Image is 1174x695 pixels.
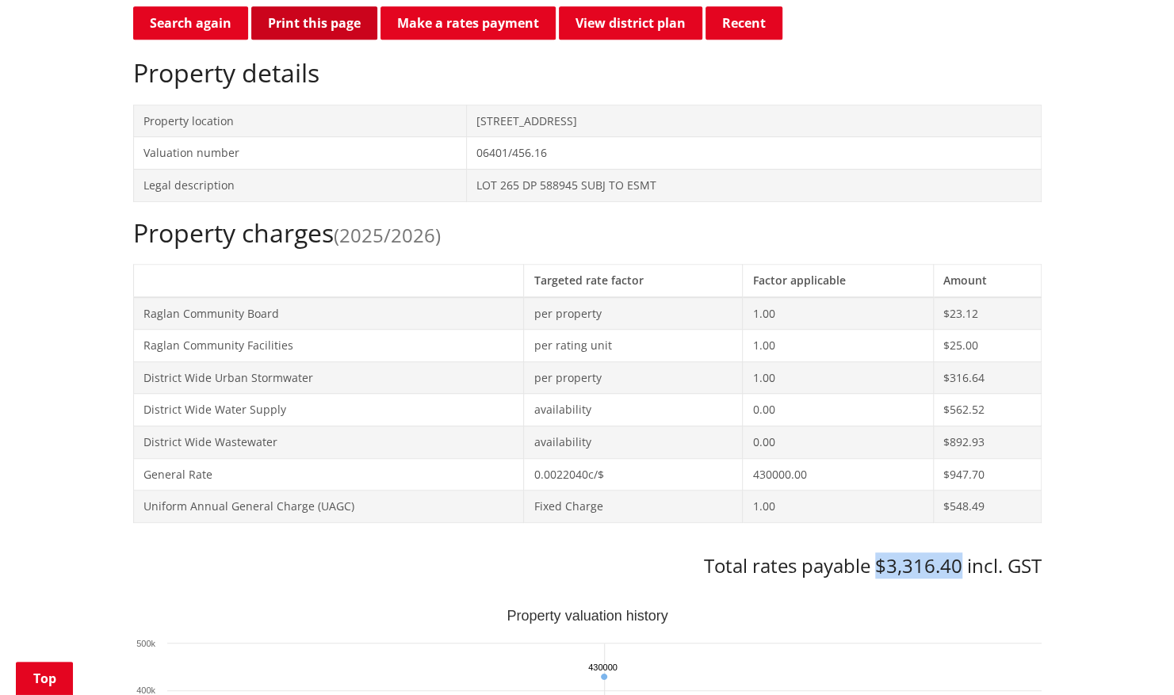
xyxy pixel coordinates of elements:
td: 1.00 [743,330,934,362]
h2: Property charges [133,218,1042,248]
td: $23.12 [933,297,1041,330]
a: View district plan [559,6,702,40]
td: District Wide Urban Stormwater [133,361,524,394]
td: Valuation number [133,137,466,170]
td: 430000.00 [743,458,934,491]
text: 500k [136,639,155,648]
button: Print this page [251,6,377,40]
td: District Wide Water Supply [133,394,524,426]
td: availability [524,394,743,426]
td: Property location [133,105,466,137]
text: 430000 [588,663,618,672]
td: $947.70 [933,458,1041,491]
td: 0.00 [743,426,934,458]
td: $562.52 [933,394,1041,426]
a: Search again [133,6,248,40]
td: $892.93 [933,426,1041,458]
path: Sunday, Jun 30, 2024, 430,000. Capital Value. [600,673,606,679]
td: 1.00 [743,297,934,330]
td: 06401/456.16 [466,137,1041,170]
a: Top [16,662,73,695]
th: Factor applicable [743,264,934,296]
td: Uniform Annual General Charge (UAGC) [133,491,524,523]
td: per property [524,361,743,394]
td: Legal description [133,169,466,201]
td: per property [524,297,743,330]
text: Property valuation history [507,608,667,624]
th: Targeted rate factor [524,264,743,296]
button: Recent [706,6,782,40]
td: $25.00 [933,330,1041,362]
h3: Total rates payable $3,316.40 incl. GST [133,555,1042,578]
span: (2025/2026) [334,222,441,248]
td: Raglan Community Board [133,297,524,330]
iframe: Messenger Launcher [1101,628,1158,685]
td: 0.00 [743,394,934,426]
td: District Wide Wastewater [133,426,524,458]
td: General Rate [133,458,524,491]
td: 1.00 [743,491,934,523]
th: Amount [933,264,1041,296]
td: LOT 265 DP 588945 SUBJ TO ESMT [466,169,1041,201]
h2: Property details [133,58,1042,88]
td: [STREET_ADDRESS] [466,105,1041,137]
td: $316.64 [933,361,1041,394]
td: availability [524,426,743,458]
a: Make a rates payment [380,6,556,40]
td: Fixed Charge [524,491,743,523]
td: 1.00 [743,361,934,394]
text: 400k [136,685,155,695]
td: 0.0022040c/$ [524,458,743,491]
td: per rating unit [524,330,743,362]
td: Raglan Community Facilities [133,330,524,362]
td: $548.49 [933,491,1041,523]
